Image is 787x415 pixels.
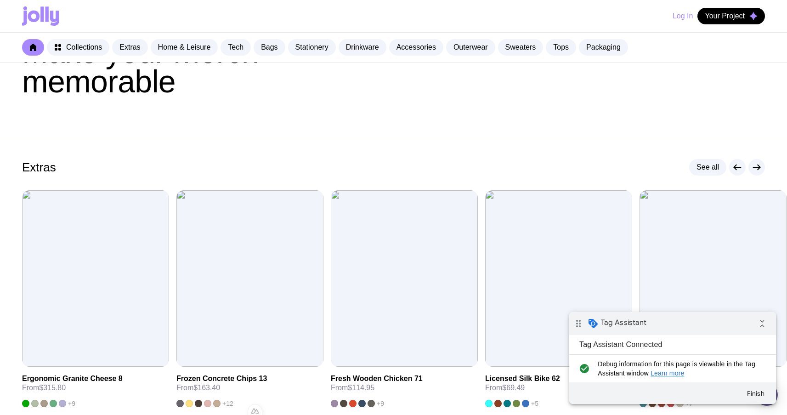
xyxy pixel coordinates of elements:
span: +9 [68,400,75,407]
span: Tag Assistant [32,6,77,15]
h3: Fresh Wooden Chicken 71 [331,374,423,383]
button: Your Project [697,8,765,24]
a: Outerwear [446,39,495,56]
button: Finish [170,73,203,90]
h2: Extras [22,160,56,174]
span: $114.95 [348,384,374,392]
a: Tech [221,39,251,56]
h3: Frozen Concrete Chips 13 [176,374,267,383]
span: +5 [531,400,538,407]
a: Learn more [81,57,115,65]
span: $315.80 [39,384,66,392]
span: From [331,383,374,392]
a: Packaging [579,39,628,56]
span: +12 [222,400,233,407]
h3: Licensed Silk Bike 62 [485,374,560,383]
a: Drinkware [339,39,386,56]
a: Fresh Wooden Chicken 71From$114.95+9 [331,367,478,407]
span: +9 [377,400,384,407]
a: Tops [546,39,576,56]
button: Log In [673,8,693,24]
span: Make your merch memorable [22,34,259,99]
a: See all [689,159,726,176]
span: $69.49 [502,384,525,392]
a: Stationery [288,39,336,56]
a: Ergonomic Granite Cheese 8From$315.80+9 [22,367,169,407]
a: Collections [47,39,109,56]
a: Home & Leisure [151,39,218,56]
span: Collections [66,43,102,52]
a: Licensed Silk Bike 62From$69.49+5 [485,367,632,407]
a: Sweaters [498,39,544,56]
i: check_circle [7,47,23,66]
span: From [22,383,66,392]
a: Extras [112,39,147,56]
i: Collapse debug badge [184,2,202,21]
a: Bags [254,39,285,56]
span: Your Project [705,11,745,21]
span: From [176,383,220,392]
span: Debug information for this page is viewable in the Tag Assistant window [28,47,192,66]
a: Frozen Concrete Chips 13From$163.40+12 [176,367,323,407]
a: Accessories [389,39,443,56]
span: $163.40 [193,384,220,392]
h3: Ergonomic Granite Cheese 8 [22,374,123,383]
span: From [485,383,525,392]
